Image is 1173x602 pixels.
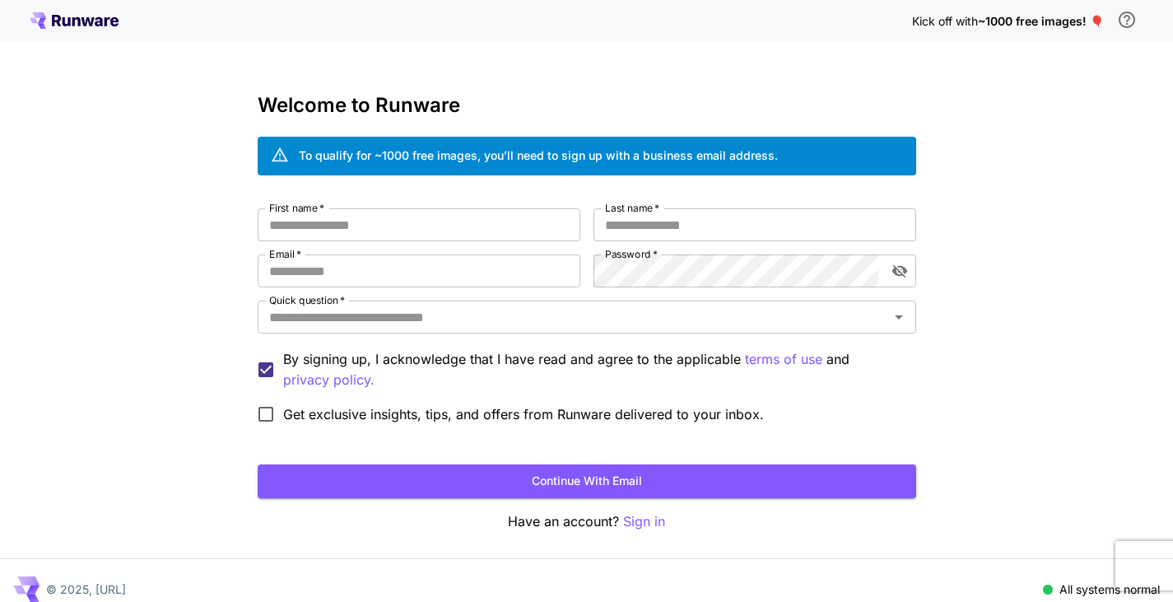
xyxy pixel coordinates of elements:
p: © 2025, [URL] [46,581,126,598]
button: Sign in [623,511,665,532]
label: Last name [605,201,659,215]
button: toggle password visibility [885,256,915,286]
p: All systems normal [1059,581,1160,598]
span: Kick off with [912,14,978,28]
button: In order to qualify for free credit, you need to sign up with a business email address and click ... [1110,3,1143,36]
p: terms of use [745,349,822,370]
label: Password [605,247,658,261]
p: Have an account? [258,511,916,532]
span: ~1000 free images! 🎈 [978,14,1104,28]
button: By signing up, I acknowledge that I have read and agree to the applicable and privacy policy. [745,349,822,370]
button: Continue with email [258,464,916,498]
label: Email [269,247,301,261]
button: By signing up, I acknowledge that I have read and agree to the applicable terms of use and [283,370,375,390]
label: First name [269,201,324,215]
div: To qualify for ~1000 free images, you’ll need to sign up with a business email address. [299,147,778,164]
p: By signing up, I acknowledge that I have read and agree to the applicable and [283,349,903,390]
label: Quick question [269,293,345,307]
p: privacy policy. [283,370,375,390]
span: Get exclusive insights, tips, and offers from Runware delivered to your inbox. [283,404,764,424]
button: Open [887,306,910,329]
h3: Welcome to Runware [258,94,916,117]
